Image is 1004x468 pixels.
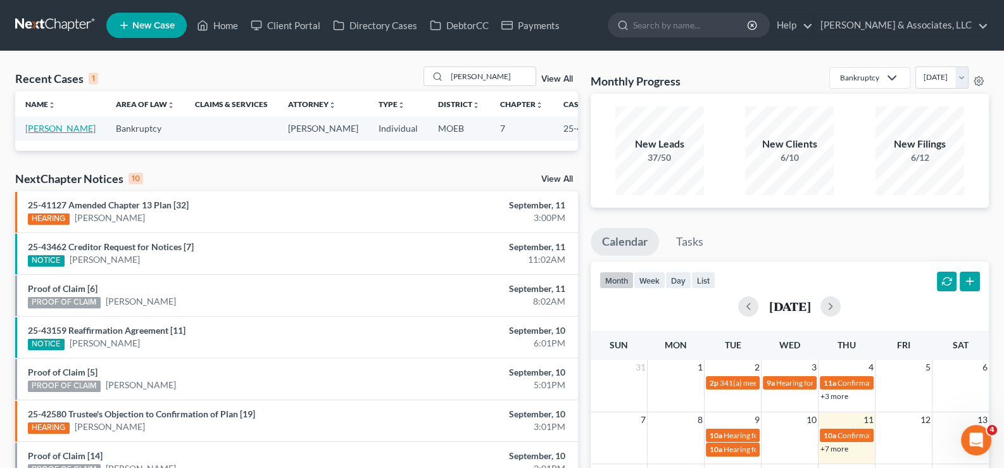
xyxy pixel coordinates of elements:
div: September, 11 [394,199,565,212]
span: Hearing for [PERSON_NAME] [724,445,822,454]
a: [PERSON_NAME] [25,123,96,134]
span: 10a [824,431,836,440]
input: Search by name... [447,67,536,85]
span: 2 [753,360,761,375]
i: unfold_more [48,101,56,109]
a: Districtunfold_more [438,99,480,109]
div: 8:02AM [394,295,565,308]
a: Tasks [665,228,715,256]
a: [PERSON_NAME] [70,337,140,350]
div: 3:00PM [394,212,565,224]
a: Case Nounfold_more [563,99,604,109]
div: September, 10 [394,408,565,421]
a: [PERSON_NAME] [106,295,176,308]
span: Tue [725,339,741,350]
a: Area of Lawunfold_more [116,99,175,109]
span: 6 [981,360,989,375]
td: 25-43401 [553,117,614,140]
div: NOTICE [28,339,65,350]
a: Chapterunfold_more [500,99,543,109]
a: Proof of Claim [5] [28,367,97,377]
div: NOTICE [28,255,65,267]
span: 10 [805,412,818,427]
a: Proof of Claim [6] [28,283,97,294]
span: 9 [753,412,761,427]
a: Home [191,14,244,37]
i: unfold_more [167,101,175,109]
a: [PERSON_NAME] [75,212,145,224]
a: Nameunfold_more [25,99,56,109]
span: 4 [867,360,875,375]
span: Hearing for [PERSON_NAME] [724,431,822,440]
h2: [DATE] [769,300,810,313]
a: Client Portal [244,14,327,37]
td: Bankruptcy [106,117,185,140]
div: Recent Cases [15,71,98,86]
span: Hearing for [PERSON_NAME] [776,378,875,388]
span: 3 [810,360,818,375]
span: 10a [710,445,722,454]
td: Individual [368,117,428,140]
a: Help [770,14,813,37]
div: NextChapter Notices [15,171,143,186]
span: 7 [639,412,647,427]
div: 11:02AM [394,253,565,266]
div: September, 10 [394,324,565,337]
span: 10a [710,431,722,440]
button: month [599,272,634,289]
div: 1 [89,73,98,84]
div: September, 10 [394,366,565,379]
span: New Case [132,21,175,30]
span: Confirmation hearing for [PERSON_NAME] [838,378,981,388]
div: 3:01PM [394,421,565,433]
a: Attorneyunfold_more [288,99,336,109]
span: Fri [897,339,910,350]
div: 6/10 [745,151,834,164]
iframe: Intercom live chat [961,425,991,455]
div: New Clients [745,137,834,151]
div: September, 11 [394,282,565,295]
span: Mon [665,339,687,350]
i: unfold_more [398,101,405,109]
div: September, 11 [394,241,565,253]
a: +7 more [820,444,848,453]
div: Bankruptcy [840,72,879,83]
td: MOEB [428,117,490,140]
a: View All [541,75,573,84]
span: 4 [987,425,997,435]
td: [PERSON_NAME] [278,117,368,140]
input: Search by name... [633,13,749,37]
a: Proof of Claim [14] [28,450,103,461]
a: 25-43462 Creditor Request for Notices [7] [28,241,194,252]
span: Sun [610,339,628,350]
span: 11a [824,378,836,388]
th: Claims & Services [185,91,278,117]
span: Sat [953,339,969,350]
a: [PERSON_NAME] [70,253,140,266]
span: 9a [767,378,775,388]
button: list [691,272,715,289]
button: day [665,272,691,289]
a: Calendar [591,228,659,256]
a: [PERSON_NAME] & Associates, LLC [814,14,988,37]
a: 25-42580 Trustee's Objection to Confirmation of Plan [19] [28,408,255,419]
div: HEARING [28,213,70,225]
div: HEARING [28,422,70,434]
a: Directory Cases [327,14,424,37]
div: 37/50 [615,151,704,164]
button: week [634,272,665,289]
div: New Filings [875,137,964,151]
span: Thu [838,339,856,350]
div: PROOF OF CLAIM [28,297,101,308]
a: 25-41127 Amended Chapter 13 Plan [32] [28,199,189,210]
a: View All [541,175,573,184]
i: unfold_more [329,101,336,109]
a: DebtorCC [424,14,495,37]
span: 8 [696,412,704,427]
td: 7 [490,117,553,140]
span: 31 [634,360,647,375]
a: [PERSON_NAME] [106,379,176,391]
a: +3 more [820,391,848,401]
i: unfold_more [536,101,543,109]
span: 12 [919,412,932,427]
